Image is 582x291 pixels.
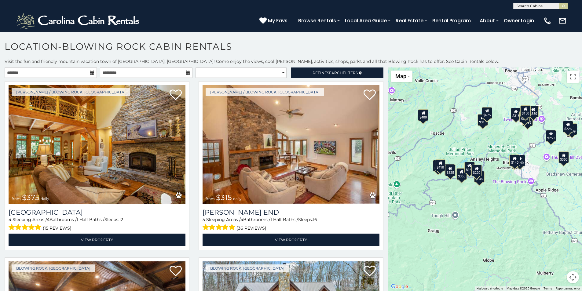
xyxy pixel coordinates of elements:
span: 1 Half Baths / [77,217,104,222]
span: (15 reviews) [43,224,71,232]
a: Add to favorites [364,265,376,278]
img: mail-regular-white.png [558,16,567,25]
a: RefineSearchFilters [291,67,383,78]
span: (36 reviews) [236,224,266,232]
div: $375 [445,164,455,175]
a: Add to favorites [170,265,182,278]
img: Moss End [203,85,379,204]
a: [PERSON_NAME] End [203,208,379,216]
span: daily [41,196,49,201]
img: Mountain Song Lodge [9,85,185,204]
div: $355 [456,168,467,180]
a: My Favs [259,17,289,25]
div: $410 [435,159,446,171]
a: [PERSON_NAME] / Blowing Rock, [GEOGRAPHIC_DATA] [206,88,324,96]
span: $315 [216,193,232,202]
div: Sleeping Areas / Bathrooms / Sleeps: [203,216,379,232]
div: $150 [521,105,531,117]
a: Report a map error [556,287,580,290]
div: $250 [546,130,556,142]
a: Browse Rentals [295,15,339,26]
a: Moss End from $315 daily [203,85,379,204]
div: Sleeping Areas / Bathrooms / Sleeps: [9,216,185,232]
div: $350 [559,151,569,163]
span: Search [327,71,343,75]
div: $325 [445,165,456,176]
a: Open this area in Google Maps (opens a new window) [390,283,410,291]
span: 4 [240,217,243,222]
h3: Moss End [203,208,379,216]
a: View Property [9,234,185,246]
img: phone-regular-white.png [543,16,552,25]
div: $299 [519,111,530,122]
span: 12 [119,217,123,222]
span: 4 [47,217,49,222]
a: Real Estate [393,15,426,26]
div: $400 [418,109,429,121]
button: Keyboard shortcuts [477,286,503,291]
div: $315 [478,114,488,126]
a: Mountain Song Lodge from $375 daily [9,85,185,204]
span: 5 [203,217,205,222]
button: Toggle fullscreen view [567,71,579,83]
button: Map camera controls [567,271,579,283]
a: [PERSON_NAME] / Blowing Rock, [GEOGRAPHIC_DATA] [12,88,130,96]
div: $380 [528,106,539,117]
span: from [206,196,215,201]
span: 16 [313,217,317,222]
span: My Favs [268,17,287,24]
div: $140 [510,155,520,166]
div: $315 [511,107,521,119]
div: $220 [472,164,482,176]
a: Blowing Rock, [GEOGRAPHIC_DATA] [206,264,289,272]
div: $226 [563,121,573,133]
div: $140 [515,155,525,166]
a: Terms (opens in new tab) [544,287,552,290]
div: $675 [482,107,492,118]
div: $345 [474,171,485,183]
div: $165 [464,162,475,173]
span: Map [395,73,406,79]
span: Refine Filters [313,71,358,75]
a: Add to favorites [364,89,376,102]
span: $375 [22,193,39,202]
a: Add to favorites [170,89,182,102]
span: 1 Half Baths / [270,217,298,222]
img: White-1-2.png [15,12,142,30]
span: Map data ©2025 Google [507,287,540,290]
h3: Mountain Song Lodge [9,208,185,216]
span: 4 [9,217,11,222]
a: Owner Login [501,15,537,26]
button: Change map style [391,71,412,82]
a: Blowing Rock, [GEOGRAPHIC_DATA] [12,264,95,272]
a: About [477,15,498,26]
a: Local Area Guide [342,15,390,26]
span: daily [233,196,242,201]
span: from [12,196,21,201]
a: [GEOGRAPHIC_DATA] [9,208,185,216]
img: Google [390,283,410,291]
div: $375 [433,160,443,171]
div: $695 [523,114,533,126]
a: Rental Program [429,15,474,26]
a: View Property [203,234,379,246]
div: $299 [567,123,577,135]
